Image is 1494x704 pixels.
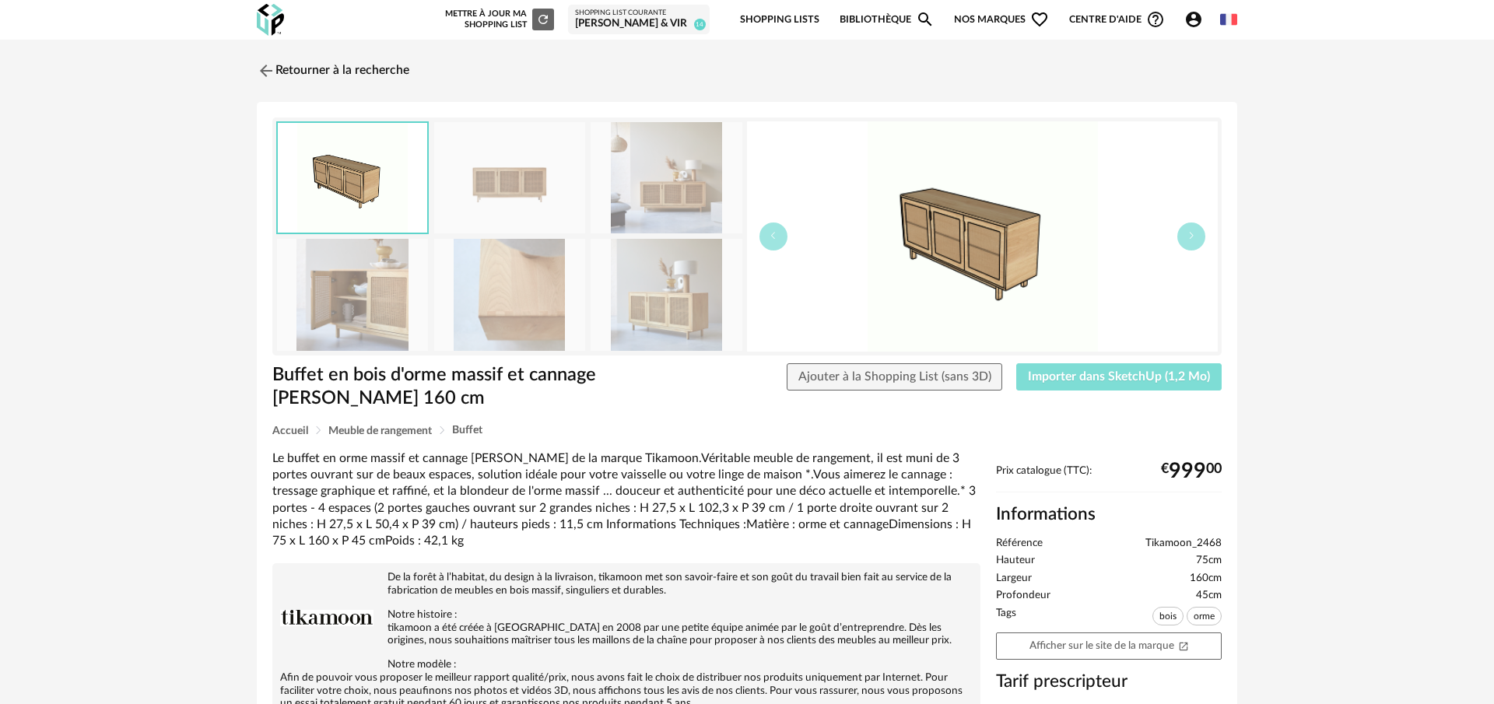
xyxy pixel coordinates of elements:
img: buffet-en-orme-massif-et-cannage-luis-160-cm-2468 [591,122,742,233]
span: Largeur [996,572,1032,586]
img: buffet-en-orme-massif-et-cannage-luis-160-cm-2468 [277,239,428,350]
a: Afficher sur le site de la marqueOpen In New icon [996,632,1222,660]
span: Centre d'aideHelp Circle Outline icon [1069,10,1165,29]
span: orme [1187,607,1222,625]
a: Shopping List courante [PERSON_NAME] & Vir 14 [575,9,703,31]
span: Buffet [452,425,482,436]
span: Tikamoon_2468 [1145,537,1222,551]
div: Shopping List courante [575,9,703,18]
button: Importer dans SketchUp (1,2 Mo) [1016,363,1222,391]
img: brand logo [280,571,373,664]
span: Accueil [272,426,308,436]
img: buffet-en-orme-massif-et-cannage-luis-160-cm-2468 [434,239,585,350]
h1: Buffet en bois d'orme massif et cannage [PERSON_NAME] 160 cm [272,363,659,411]
span: Nos marques [954,2,1049,38]
div: Prix catalogue (TTC): [996,464,1222,493]
span: 14 [694,19,706,30]
span: Account Circle icon [1184,10,1203,29]
span: Help Circle Outline icon [1146,10,1165,29]
span: 160cm [1190,572,1222,586]
button: Ajouter à la Shopping List (sans 3D) [787,363,1003,391]
div: Breadcrumb [272,425,1222,436]
img: thumbnail.png [747,121,1218,352]
span: Ajouter à la Shopping List (sans 3D) [798,370,991,383]
span: 45cm [1196,589,1222,603]
h3: Tarif prescripteur [996,671,1222,693]
span: Profondeur [996,589,1050,603]
div: Le buffet en orme massif et cannage [PERSON_NAME] de la marque Tikamoon.Véritable meuble de range... [272,450,980,550]
span: Magnify icon [916,10,935,29]
img: svg+xml;base64,PHN2ZyB3aWR0aD0iMjQiIGhlaWdodD0iMjQiIHZpZXdCb3g9IjAgMCAyNCAyNCIgZmlsbD0ibm9uZSIgeG... [257,61,275,80]
a: Shopping Lists [740,2,819,38]
div: [PERSON_NAME] & Vir [575,17,703,31]
span: Account Circle icon [1184,10,1210,29]
img: thumbnail.png [278,123,427,233]
img: buffet-en-orme-massif-et-cannage-luis-160-cm-2468 [591,239,742,350]
p: De la forêt à l’habitat, du design à la livraison, tikamoon met son savoir-faire et son goût du t... [280,571,973,597]
h2: Informations [996,503,1222,526]
span: bois [1152,607,1184,625]
span: 75cm [1196,554,1222,568]
a: Retourner à la recherche [257,54,409,88]
img: buffet-en-orme-massif-et-cannage-luis-160-cm-2468 [434,122,585,233]
span: Open In New icon [1178,639,1189,650]
span: Heart Outline icon [1030,10,1049,29]
a: BibliothèqueMagnify icon [840,2,935,38]
span: Importer dans SketchUp (1,2 Mo) [1028,370,1210,383]
div: € 00 [1161,465,1222,478]
span: Tags [996,607,1016,629]
img: fr [1220,11,1237,28]
span: Hauteur [996,554,1035,568]
div: Mettre à jour ma Shopping List [442,9,554,30]
span: 999 [1169,465,1206,478]
span: Meuble de rangement [328,426,432,436]
p: Notre histoire : tikamoon a été créée à [GEOGRAPHIC_DATA] en 2008 par une petite équipe animée pa... [280,608,973,648]
span: Refresh icon [536,15,550,23]
img: OXP [257,4,284,36]
span: Référence [996,537,1043,551]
